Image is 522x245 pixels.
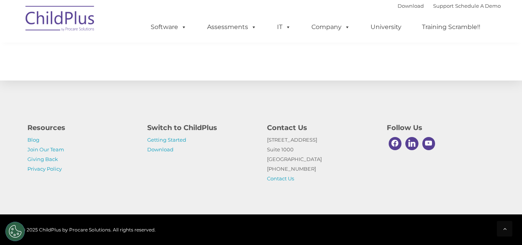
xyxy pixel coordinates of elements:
[27,156,58,162] a: Giving Back
[414,19,488,35] a: Training Scramble!!
[398,3,501,9] font: |
[147,122,255,133] h4: Switch to ChildPlus
[27,137,39,143] a: Blog
[5,222,25,241] button: Cookies Settings
[269,19,299,35] a: IT
[27,166,62,172] a: Privacy Policy
[420,135,437,152] a: Youtube
[267,122,375,133] h4: Contact Us
[27,122,136,133] h4: Resources
[147,146,173,152] a: Download
[22,227,156,233] span: © 2025 ChildPlus by Procare Solutions. All rights reserved.
[147,137,186,143] a: Getting Started
[267,175,294,182] a: Contact Us
[27,146,64,152] a: Join Our Team
[387,135,404,152] a: Facebook
[107,83,140,89] span: Phone number
[387,122,495,133] h4: Follow Us
[304,19,358,35] a: Company
[107,51,131,57] span: Last name
[455,3,501,9] a: Schedule A Demo
[143,19,194,35] a: Software
[403,135,420,152] a: Linkedin
[267,135,375,183] p: [STREET_ADDRESS] Suite 1000 [GEOGRAPHIC_DATA] [PHONE_NUMBER]
[398,3,424,9] a: Download
[363,19,409,35] a: University
[199,19,264,35] a: Assessments
[433,3,454,9] a: Support
[22,0,99,39] img: ChildPlus by Procare Solutions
